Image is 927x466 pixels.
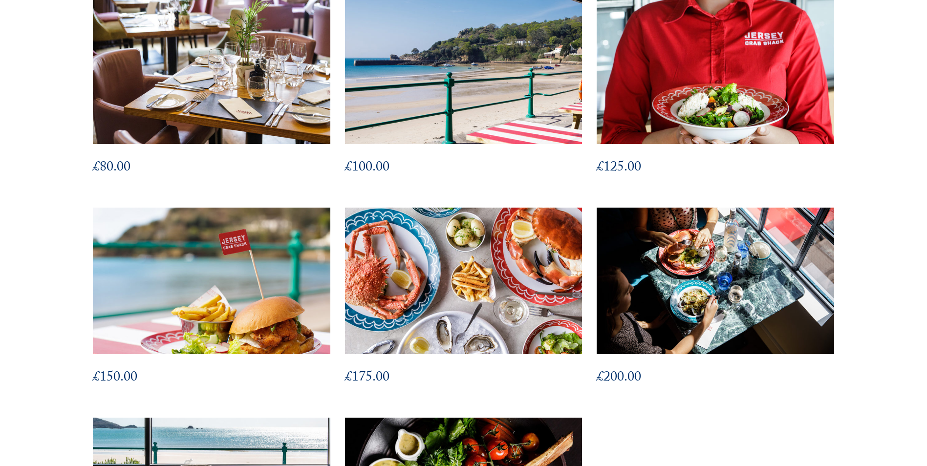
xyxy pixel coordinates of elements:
span: £ [597,156,604,180]
bdi: 100.00 [345,156,389,180]
a: £175.00 [345,208,582,418]
span: £ [345,366,352,390]
bdi: 200.00 [597,366,641,390]
span: £ [345,156,352,180]
span: £ [93,156,100,180]
bdi: 175.00 [345,366,389,390]
bdi: 150.00 [93,366,137,390]
span: £ [597,366,604,390]
a: £150.00 [93,208,330,418]
a: £200.00 [597,208,834,418]
bdi: 125.00 [597,156,641,180]
span: £ [93,366,100,390]
bdi: 80.00 [93,156,130,180]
